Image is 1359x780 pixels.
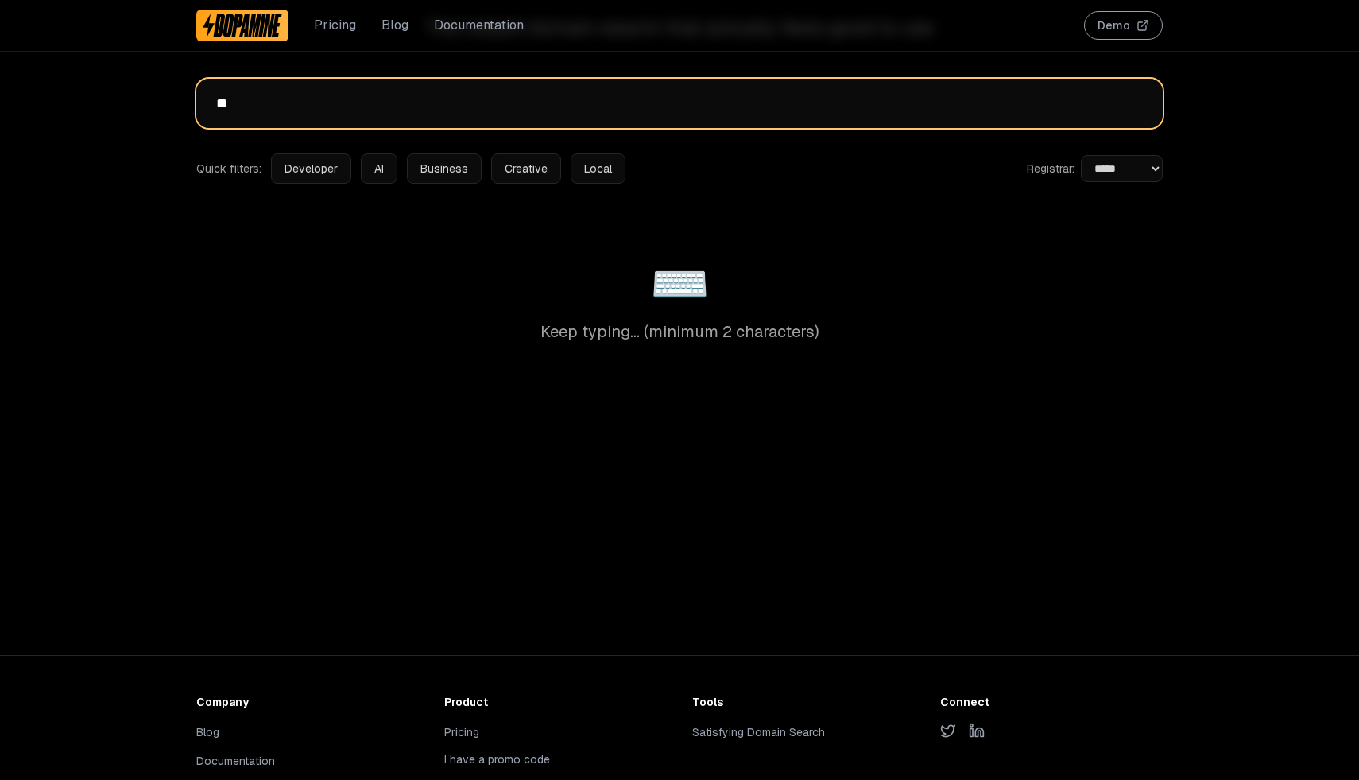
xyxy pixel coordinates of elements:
button: Developer [271,153,351,184]
button: AI [361,153,397,184]
button: Local [571,153,625,184]
a: Pricing [314,16,356,35]
a: Dopamine [196,10,288,41]
span: Quick filters: [196,161,261,177]
a: Blog [381,16,408,35]
label: Registrar: [1027,161,1074,177]
a: Blog [196,725,219,739]
img: Dopamine [203,13,282,38]
p: Keep typing... (minimum 2 characters) [196,320,1163,343]
a: Satisfying Domain Search [692,725,825,739]
h3: Tools [692,694,915,710]
a: Documentation [196,754,275,768]
h3: Connect [940,694,1163,710]
a: Documentation [434,16,524,35]
button: Creative [491,153,561,184]
h3: Product [444,694,667,710]
h3: Company [196,694,419,710]
a: Pricing [444,725,479,739]
div: ⌨️ [196,260,1163,308]
button: I have a promo code [444,751,550,767]
button: Demo [1084,11,1163,40]
button: Business [407,153,482,184]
